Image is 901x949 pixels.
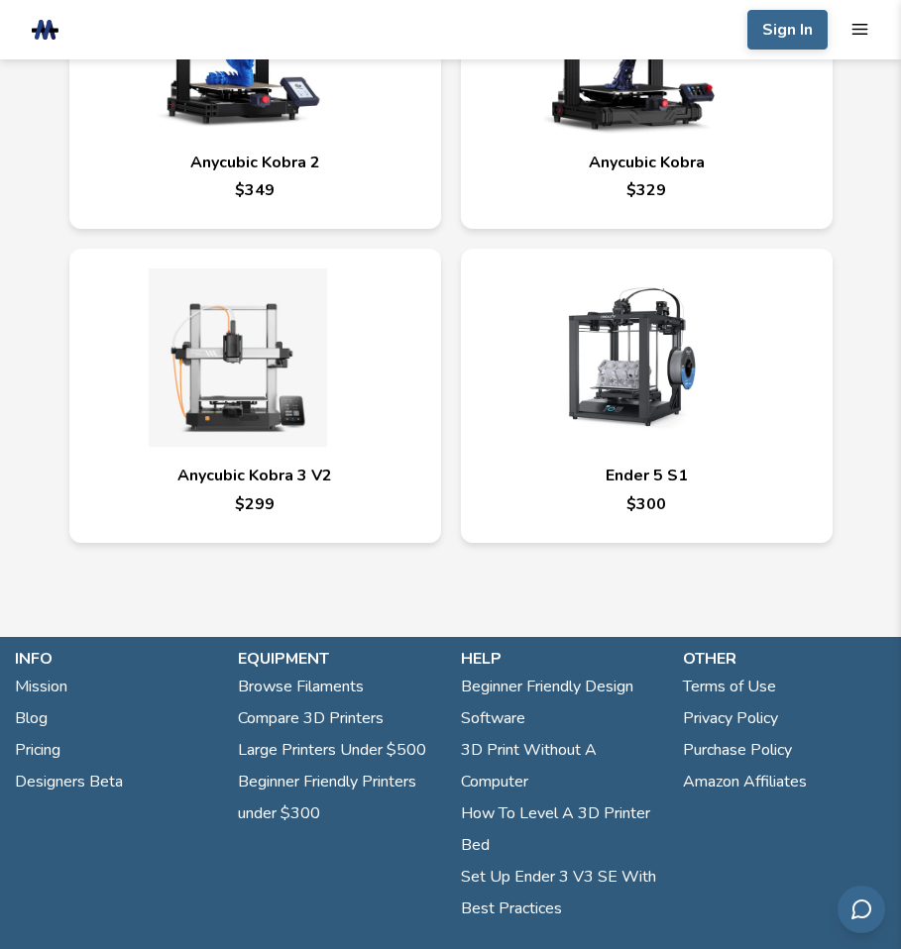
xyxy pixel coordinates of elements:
a: Pricing [15,734,60,766]
a: Terms of Use [683,671,776,702]
a: Amazon Affiliates [683,766,807,797]
p: help [461,647,664,671]
button: mobile navigation menu [850,20,869,39]
a: Beginner Friendly Printers under $300 [238,766,441,829]
a: Blog [15,702,48,734]
a: How To Level A 3D Printer Bed [461,797,664,861]
a: 3D Print Without A Computer [461,734,664,797]
a: Set Up Ender 3 V3 SE With Best Practices [461,861,664,924]
h4: Anycubic Kobra [481,154,813,171]
a: Beginner Friendly Design Software [461,671,664,734]
a: Purchase Policy [683,734,792,766]
a: Compare 3D Printers [238,702,384,734]
p: equipment [238,647,441,671]
h4: Anycubic Kobra 3 V2 [89,467,421,484]
a: Designers Beta [15,766,123,797]
p: info [15,647,218,671]
h4: Ender 5 S1 [481,467,813,484]
a: Anycubic Kobra 3 V2$299 [69,249,441,543]
p: $ 349 [89,181,421,199]
a: Mission [15,671,67,702]
h4: Anycubic Kobra 2 [89,154,421,171]
a: Browse Filaments [238,671,364,702]
button: Sign In [747,10,828,50]
a: Large Printers Under $500 [238,734,426,766]
img: Anycubic Kobra 3 V2 [89,268,387,447]
p: $ 300 [481,495,813,513]
p: other [683,647,886,671]
a: Ender 5 S1$300 [461,249,833,543]
button: Send feedback via email [838,886,885,933]
img: Ender 5 S1 [481,268,778,447]
p: $ 299 [89,495,421,513]
a: Privacy Policy [683,702,778,734]
p: $ 329 [481,181,813,199]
